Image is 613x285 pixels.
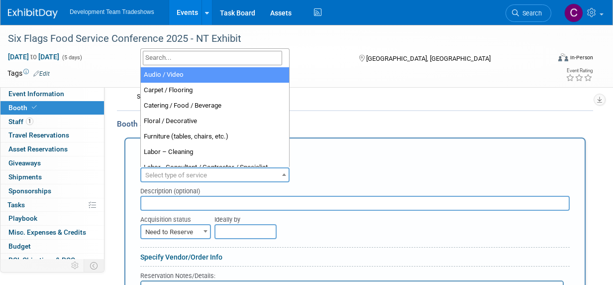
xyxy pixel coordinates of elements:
[141,129,289,144] li: Furniture (tables, chairs, etc.)
[140,253,222,261] a: Specify Vendor/Order Info
[564,3,583,22] img: Courtney Perkins
[141,98,289,114] li: Catering / Food / Beverage
[566,68,593,73] div: Event Rating
[8,173,42,181] span: Shipments
[0,115,104,129] a: Staff1
[366,55,491,62] span: [GEOGRAPHIC_DATA], [GEOGRAPHIC_DATA]
[140,149,570,165] div: New Booth Service
[0,212,104,225] a: Playbook
[67,259,84,272] td: Personalize Event Tab Strip
[508,52,593,67] div: Event Format
[8,8,58,18] img: ExhibitDay
[7,52,60,61] span: [DATE] [DATE]
[5,4,416,13] body: Rich Text Area. Press ALT-0 for help.
[519,9,542,17] span: Search
[214,211,533,224] div: Ideally by
[70,8,154,15] span: Development Team Tradeshows
[8,131,69,139] span: Travel Reservations
[0,156,104,170] a: Giveaways
[0,129,104,142] a: Travel Reservations
[8,214,37,222] span: Playbook
[61,54,82,61] span: (5 days)
[26,118,33,125] span: 1
[84,259,104,272] td: Toggle Event Tabs
[0,198,104,212] a: Tasks
[141,160,289,175] li: Labor - Consultant / Contractor / Specialist
[8,228,86,236] span: Misc. Expenses & Credits
[0,226,104,239] a: Misc. Expenses & Credits
[8,104,39,112] span: Booth
[141,67,289,83] li: Audio / Video
[4,30,543,48] div: Six Flags Food Service Conference 2025 - NT Exhibit
[8,118,33,126] span: Staff
[141,225,210,239] span: Need to Reserve
[143,51,282,65] input: Search...
[8,242,31,250] span: Budget
[33,70,50,77] a: Edit
[140,271,564,281] div: Reservation Notes/Details:
[0,254,104,267] a: ROI, Objectives & ROO
[8,187,51,195] span: Sponsorships
[0,170,104,184] a: Shipments
[0,101,104,115] a: Booth
[0,240,104,253] a: Budget
[141,144,289,160] li: Labor – Cleaning
[141,114,289,129] li: Floral / Decorative
[32,105,37,110] i: Booth reservation complete
[145,171,207,179] span: Select type of service
[0,184,104,198] a: Sponsorships
[7,68,50,78] td: Tags
[140,224,211,239] span: Need to Reserve
[140,182,570,196] div: Description (optional)
[117,119,593,130] div: Booth Services
[8,145,68,153] span: Asset Reservations
[0,87,104,101] a: Event Information
[8,256,75,264] span: ROI, Objectives & ROO
[8,159,41,167] span: Giveaways
[0,142,104,156] a: Asset Reservations
[570,54,593,61] div: In-Person
[130,87,500,107] div: sent the booth request form
[558,53,568,61] img: Format-Inperson.png
[140,211,200,224] div: Acquisition status
[7,201,25,209] span: Tasks
[141,83,289,98] li: Carpet / Flooring
[29,53,38,61] span: to
[506,4,551,22] a: Search
[8,90,64,98] span: Event Information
